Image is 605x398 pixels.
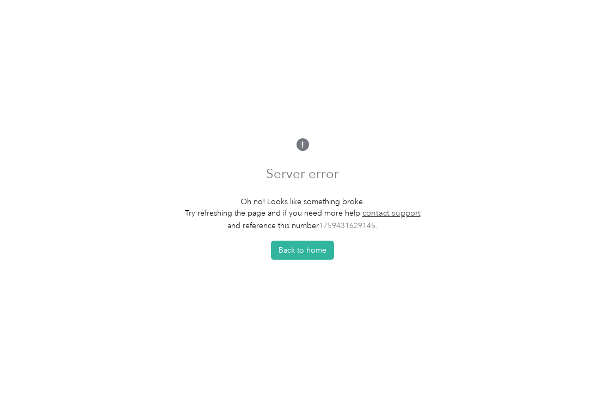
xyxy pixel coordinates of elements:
[185,196,421,207] p: Oh no! Looks like something broke.
[319,221,375,230] span: 1759431629145
[185,207,421,220] p: Try refreshing the page and if you need more help
[362,208,421,218] a: contact support
[544,337,605,398] iframe: Everlance-gr Chat Button Frame
[271,241,334,260] button: Back to home
[185,220,421,231] p: and reference this number .
[266,161,339,187] h1: Server error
